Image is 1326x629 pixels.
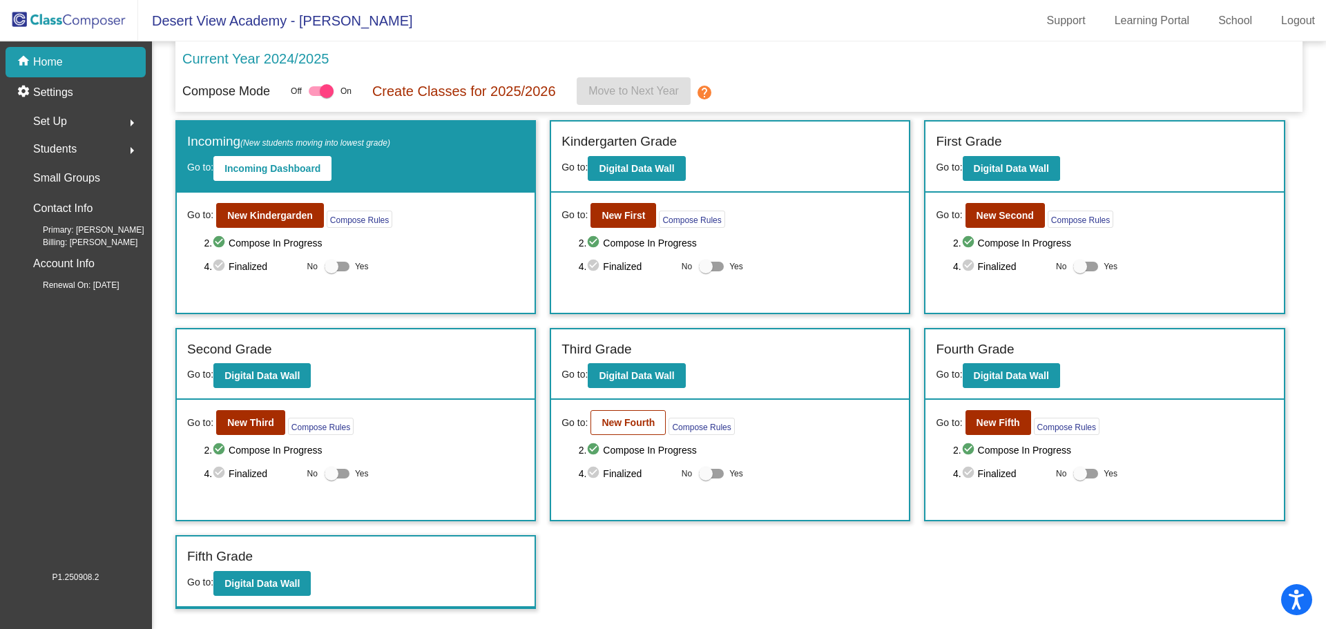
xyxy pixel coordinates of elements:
button: New First [590,203,656,228]
label: First Grade [936,132,1001,152]
span: No [307,467,318,480]
mat-icon: check_circle [212,235,229,251]
label: Kindergarten Grade [561,132,677,152]
button: Compose Rules [1034,418,1099,435]
button: New Kindergarden [216,203,324,228]
label: Second Grade [187,340,272,360]
a: School [1207,10,1263,32]
span: Primary: [PERSON_NAME] [21,224,144,236]
button: Digital Data Wall [588,363,685,388]
span: Off [291,85,302,97]
span: No [682,467,692,480]
button: New Fifth [965,410,1031,435]
span: Desert View Academy - [PERSON_NAME] [138,10,413,32]
b: Digital Data Wall [224,578,300,589]
mat-icon: check_circle [961,442,978,458]
b: Digital Data Wall [599,163,674,174]
span: Go to: [187,208,213,222]
span: Go to: [561,162,588,173]
mat-icon: check_circle [586,235,603,251]
span: No [1056,467,1066,480]
p: Create Classes for 2025/2026 [372,81,556,101]
span: Go to: [936,208,962,222]
b: Digital Data Wall [974,370,1049,381]
span: Go to: [561,416,588,430]
button: Compose Rules [327,211,392,228]
span: 4. Finalized [204,465,300,482]
mat-icon: check_circle [961,235,978,251]
mat-icon: check_circle [212,465,229,482]
span: 2. Compose In Progress [204,235,524,251]
span: Go to: [561,208,588,222]
button: Digital Data Wall [963,363,1060,388]
a: Support [1036,10,1097,32]
button: Incoming Dashboard [213,156,331,181]
span: Yes [1104,465,1117,482]
button: New Second [965,203,1045,228]
p: Account Info [33,254,95,273]
b: New Third [227,417,274,428]
button: Move to Next Year [577,77,691,105]
p: Current Year 2024/2025 [182,48,329,69]
span: Yes [355,465,369,482]
span: 2. Compose In Progress [579,235,899,251]
span: Go to: [936,369,962,380]
span: 4. Finalized [953,465,1049,482]
mat-icon: arrow_right [124,142,140,159]
span: Go to: [187,369,213,380]
button: Compose Rules [659,211,724,228]
mat-icon: help [696,84,713,101]
b: Digital Data Wall [224,370,300,381]
span: Go to: [187,416,213,430]
a: Logout [1270,10,1326,32]
mat-icon: check_circle [212,442,229,458]
span: Move to Next Year [588,85,679,97]
b: New Kindergarden [227,210,313,221]
span: 4. Finalized [953,258,1049,275]
label: Fourth Grade [936,340,1014,360]
span: Go to: [187,162,213,173]
b: New Fifth [977,417,1020,428]
span: Set Up [33,112,67,131]
p: Small Groups [33,168,100,188]
span: On [340,85,352,97]
span: No [682,260,692,273]
button: New Fourth [590,410,666,435]
span: 2. Compose In Progress [953,235,1274,251]
p: Compose Mode [182,82,270,101]
button: Digital Data Wall [963,156,1060,181]
span: No [1056,260,1066,273]
mat-icon: check_circle [961,465,978,482]
span: Yes [729,258,743,275]
button: Compose Rules [288,418,354,435]
span: Go to: [561,369,588,380]
span: Yes [1104,258,1117,275]
b: New Second [977,210,1034,221]
p: Home [33,54,63,70]
mat-icon: check_circle [586,465,603,482]
span: Go to: [936,162,962,173]
span: Yes [355,258,369,275]
b: Digital Data Wall [974,163,1049,174]
button: Digital Data Wall [213,363,311,388]
span: No [307,260,318,273]
b: New Fourth [602,417,655,428]
span: 2. Compose In Progress [204,442,524,458]
label: Incoming [187,132,390,152]
span: (New students moving into lowest grade) [240,138,390,148]
a: Learning Portal [1104,10,1201,32]
span: 4. Finalized [579,258,675,275]
mat-icon: home [17,54,33,70]
span: Billing: [PERSON_NAME] [21,236,137,249]
mat-icon: check_circle [586,258,603,275]
button: Compose Rules [1048,211,1113,228]
p: Contact Info [33,199,93,218]
p: Settings [33,84,73,101]
mat-icon: arrow_right [124,115,140,131]
button: Digital Data Wall [213,571,311,596]
mat-icon: check_circle [961,258,978,275]
b: Incoming Dashboard [224,163,320,174]
button: Digital Data Wall [588,156,685,181]
mat-icon: check_circle [212,258,229,275]
b: Digital Data Wall [599,370,674,381]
